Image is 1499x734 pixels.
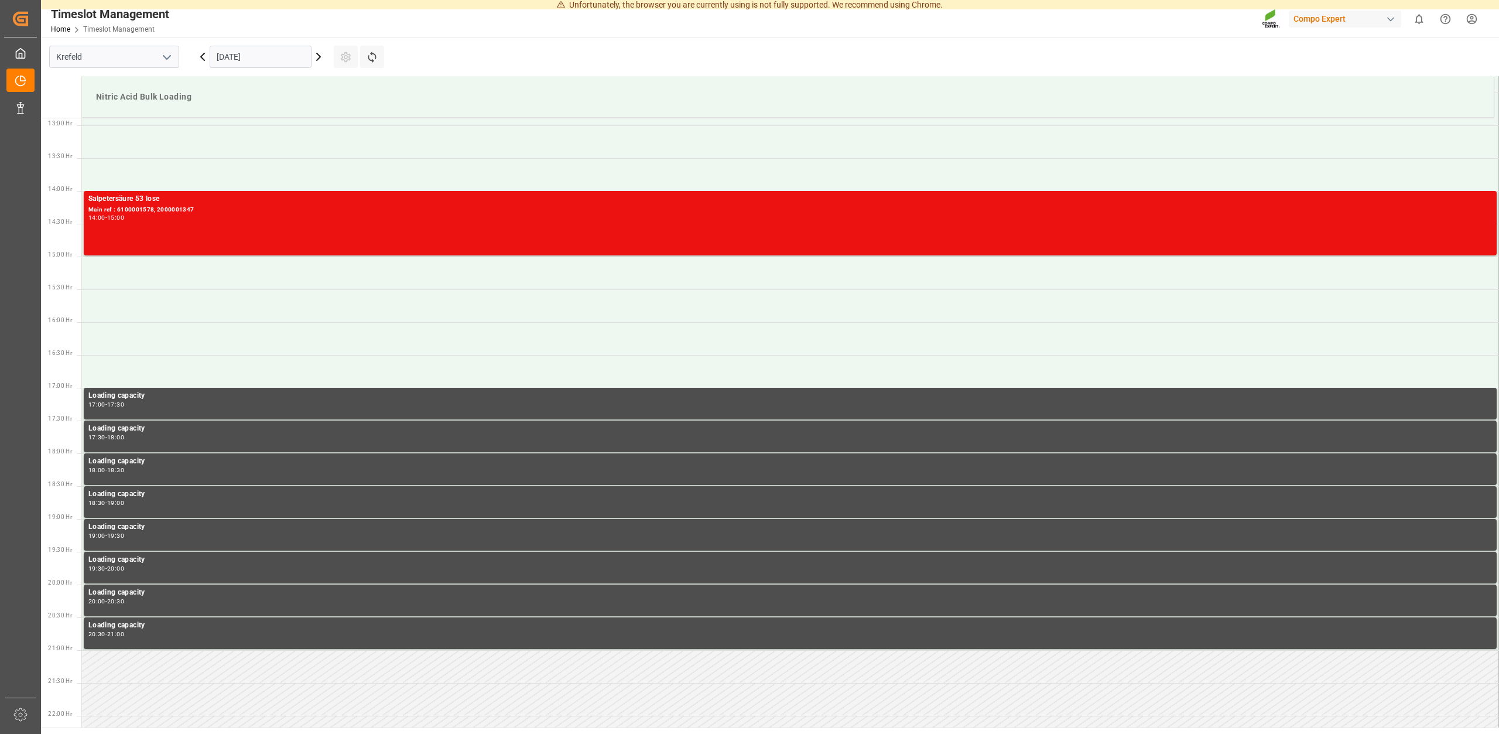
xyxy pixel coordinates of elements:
span: 13:00 Hr [48,120,72,127]
span: 21:30 Hr [48,678,72,684]
div: 19:30 [88,566,105,571]
div: 17:00 [88,402,105,407]
div: - [105,402,107,407]
span: 16:30 Hr [48,350,72,356]
div: - [105,631,107,637]
span: 14:30 Hr [48,219,72,225]
div: 19:00 [88,533,105,538]
div: - [105,435,107,440]
div: Salpetersäure 53 lose [88,193,1492,205]
div: 20:30 [88,631,105,637]
span: 14:00 Hr [48,186,72,192]
div: 18:30 [107,467,124,473]
div: 18:00 [88,467,105,473]
span: 15:30 Hr [48,284,72,291]
span: 19:00 Hr [48,514,72,520]
div: 21:00 [107,631,124,637]
div: 18:00 [107,435,124,440]
div: Loading capacity [88,489,1492,500]
div: Timeslot Management [51,5,169,23]
div: Loading capacity [88,390,1492,402]
div: - [105,500,107,506]
button: Help Center [1432,6,1459,32]
span: 20:30 Hr [48,612,72,619]
span: 17:30 Hr [48,415,72,422]
input: Type to search/select [49,46,179,68]
div: Loading capacity [88,620,1492,631]
img: Screenshot%202023-09-29%20at%2010.02.21.png_1712312052.png [1262,9,1281,29]
div: - [105,566,107,571]
span: 20:00 Hr [48,579,72,586]
a: Home [51,25,70,33]
div: Main ref : 6100001578, 2000001347 [88,205,1492,215]
div: Loading capacity [88,456,1492,467]
button: open menu [158,48,175,66]
div: 19:00 [107,500,124,506]
div: 18:30 [88,500,105,506]
div: Compo Expert [1289,11,1401,28]
input: DD.MM.YYYY [210,46,312,68]
div: Nitric Acid Bulk Loading [91,86,1484,108]
div: Loading capacity [88,423,1492,435]
span: 16:00 Hr [48,317,72,323]
span: 19:30 Hr [48,547,72,553]
div: 15:00 [107,215,124,220]
span: 21:00 Hr [48,645,72,651]
span: 22:00 Hr [48,711,72,717]
button: show 0 new notifications [1406,6,1432,32]
div: Loading capacity [88,554,1492,566]
span: 18:30 Hr [48,481,72,487]
div: 17:30 [107,402,124,407]
div: - [105,599,107,604]
div: 20:00 [107,566,124,571]
span: 15:00 Hr [48,251,72,258]
span: 13:30 Hr [48,153,72,159]
div: 14:00 [88,215,105,220]
div: 17:30 [88,435,105,440]
div: Loading capacity [88,587,1492,599]
div: 20:30 [107,599,124,604]
button: Compo Expert [1289,8,1406,30]
div: 20:00 [88,599,105,604]
div: 19:30 [107,533,124,538]
span: 18:00 Hr [48,448,72,455]
div: - [105,533,107,538]
div: Loading capacity [88,521,1492,533]
span: 17:00 Hr [48,383,72,389]
div: - [105,467,107,473]
div: - [105,215,107,220]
